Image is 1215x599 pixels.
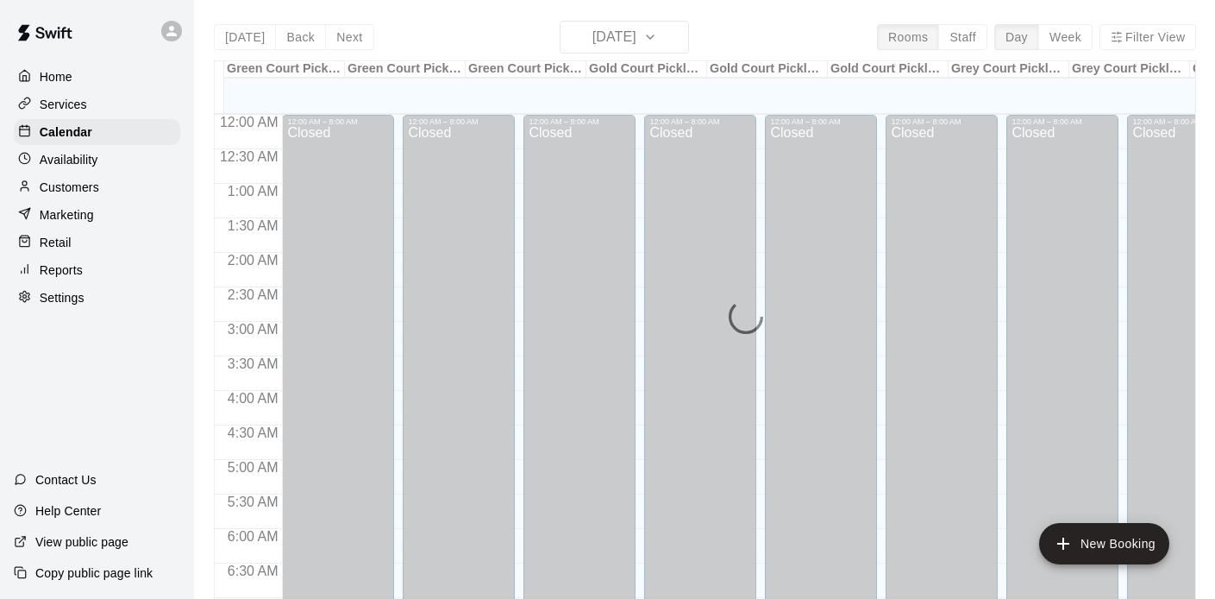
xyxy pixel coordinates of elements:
span: 3:30 AM [223,356,283,371]
div: 12:00 AM – 8:00 AM [891,117,993,126]
a: Calendar [14,119,180,145]
p: Settings [40,289,85,306]
p: Help Center [35,502,101,520]
div: Gold Court Pickleball #2 [707,61,828,78]
div: 12:00 AM – 8:00 AM [529,117,630,126]
div: Green Court Pickleball #2 [345,61,466,78]
div: 12:00 AM – 8:00 AM [1011,117,1113,126]
span: 6:30 AM [223,564,283,578]
span: 5:00 AM [223,460,283,475]
span: 12:30 AM [216,149,283,164]
p: View public page [35,533,128,551]
p: Retail [40,234,72,251]
a: Availability [14,147,180,173]
p: Availability [40,151,98,168]
span: 1:00 AM [223,184,283,199]
p: Copy public page link [35,564,153,582]
div: 12:00 AM – 8:00 AM [770,117,872,126]
div: Gold Court Pickleball #3 [828,61,949,78]
a: Retail [14,230,180,255]
div: 12:00 AM – 8:00 AM [649,117,751,126]
a: Services [14,91,180,117]
span: 5:30 AM [223,495,283,509]
a: Reports [14,257,180,283]
div: Gold Court Pickleball #1 [586,61,707,78]
button: add [1039,523,1169,564]
div: Green Court Pickleball #3 [466,61,586,78]
a: Home [14,64,180,90]
span: 6:00 AM [223,529,283,544]
span: 3:00 AM [223,322,283,337]
a: Marketing [14,202,180,228]
span: 4:30 AM [223,426,283,440]
a: Settings [14,285,180,311]
a: Customers [14,174,180,200]
p: Customers [40,179,99,196]
p: Services [40,96,87,113]
span: 4:00 AM [223,391,283,406]
span: 12:00 AM [216,115,283,129]
p: Reports [40,262,83,279]
p: Marketing [40,206,94,224]
div: 12:00 AM – 8:00 AM [287,117,389,126]
div: Grey Court Pickleball #2 [1069,61,1190,78]
p: Calendar [40,123,92,141]
span: 1:30 AM [223,218,283,233]
span: 2:00 AM [223,253,283,268]
div: Grey Court Pickleball #1 [949,61,1069,78]
p: Home [40,68,72,85]
span: 2:30 AM [223,287,283,302]
div: Green Court Pickleball #1 [224,61,345,78]
div: 12:00 AM – 8:00 AM [408,117,510,126]
p: Contact Us [35,471,97,489]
